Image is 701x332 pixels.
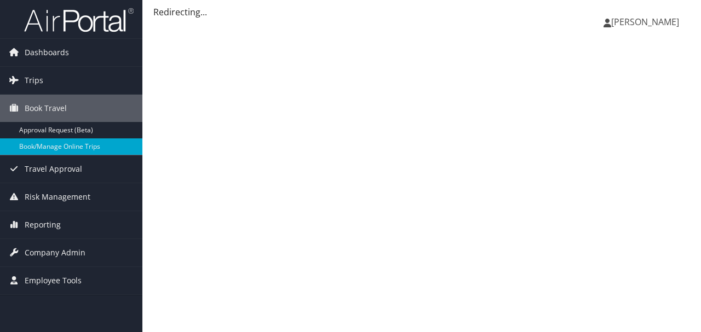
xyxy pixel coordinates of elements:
[25,211,61,238] span: Reporting
[25,67,43,94] span: Trips
[25,39,69,66] span: Dashboards
[25,267,82,294] span: Employee Tools
[153,5,690,19] div: Redirecting...
[25,239,85,266] span: Company Admin
[25,155,82,183] span: Travel Approval
[25,183,90,211] span: Risk Management
[24,7,134,33] img: airportal-logo.png
[604,5,690,38] a: [PERSON_NAME]
[611,16,679,28] span: [PERSON_NAME]
[25,95,67,122] span: Book Travel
